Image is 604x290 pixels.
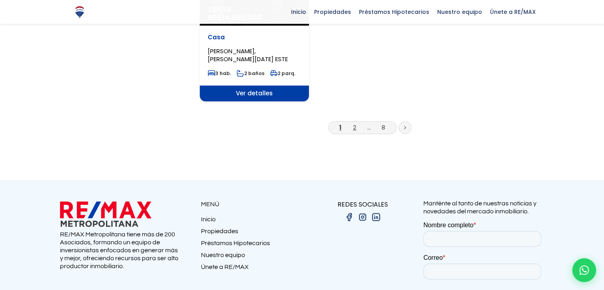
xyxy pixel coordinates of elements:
span: Propiedades [310,6,355,18]
span: Ver detalles [200,85,309,101]
a: Nuestro equipo [201,251,302,263]
span: [PERSON_NAME], [PERSON_NAME][DATE] ESTE [208,47,288,63]
img: Logo de REMAX [73,5,87,19]
img: instagram.png [358,212,367,222]
a: ... [367,123,371,131]
p: REDES SOCIALES [302,199,423,209]
a: 1 [339,123,342,131]
a: Únete a RE/MAX [201,263,302,275]
span: Únete a RE/MAX [486,6,540,18]
a: Propiedades [201,227,302,239]
p: MENÚ [201,199,302,209]
img: remax metropolitana logo [60,199,151,228]
span: Inicio [287,6,310,18]
span: Nuestro equipo [433,6,486,18]
img: linkedin.png [371,212,381,222]
p: RE/MAX Metropolitana tiene más de 200 Asociados, formando un equipo de inversionistas enfocados e... [60,230,181,270]
span: 2 parq. [270,70,295,77]
a: Préstamos Hipotecarios [201,239,302,251]
span: Préstamos Hipotecarios [355,6,433,18]
a: Inicio [201,215,302,227]
a: 8 [382,123,385,131]
span: 3 hab. [208,70,231,77]
img: facebook.png [344,212,354,222]
span: 2 baños [237,70,264,77]
p: Manténte al tanto de nuestras noticias y novedades del mercado inmobiliario. [423,199,544,215]
a: 2 [353,123,356,131]
p: Casa [208,33,301,41]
